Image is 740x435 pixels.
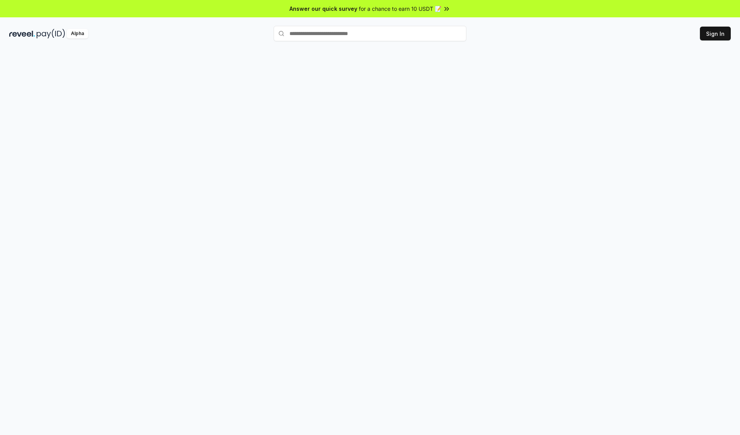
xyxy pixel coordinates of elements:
span: Answer our quick survey [289,5,357,13]
span: for a chance to earn 10 USDT 📝 [359,5,441,13]
img: pay_id [37,29,65,39]
button: Sign In [700,27,731,40]
div: Alpha [67,29,88,39]
img: reveel_dark [9,29,35,39]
